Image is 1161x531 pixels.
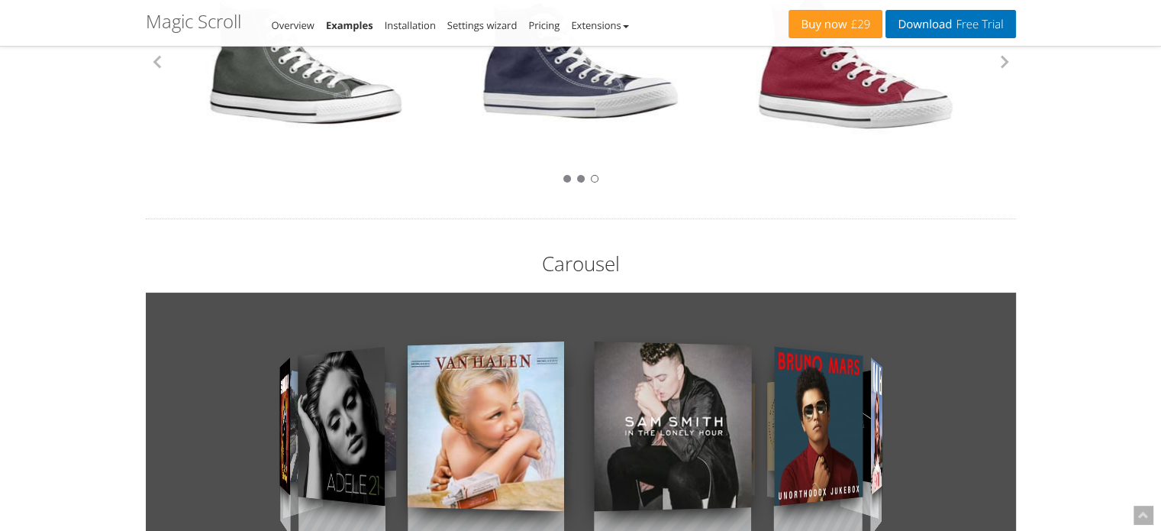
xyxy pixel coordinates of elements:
a: Pricing [528,18,560,32]
a: DownloadFree Trial [885,10,1015,38]
span: Free Trial [952,18,1003,31]
h1: Magic Scroll [146,11,241,31]
span: £29 [847,18,871,31]
a: Settings wizard [447,18,518,32]
a: Buy now£29 [789,10,882,38]
a: Examples [326,18,373,32]
a: Installation [385,18,436,32]
a: Overview [272,18,314,32]
a: Extensions [571,18,628,32]
h2: Carousel [146,250,1016,277]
